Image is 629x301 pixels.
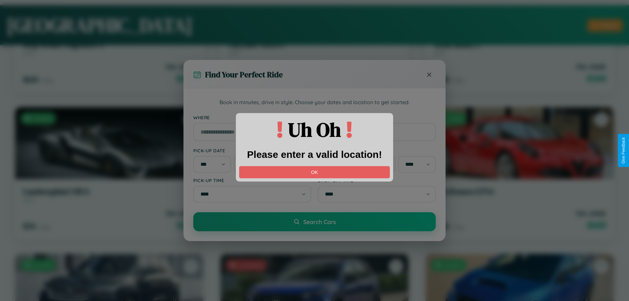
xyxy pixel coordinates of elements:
[318,178,436,183] label: Drop-off Time
[303,218,336,225] span: Search Cars
[193,178,311,183] label: Pick-up Time
[193,148,311,153] label: Pick-up Date
[205,69,283,80] h3: Find Your Perfect Ride
[193,98,436,107] p: Book in minutes, drive in style. Choose your dates and location to get started.
[193,115,436,120] label: Where
[318,148,436,153] label: Drop-off Date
